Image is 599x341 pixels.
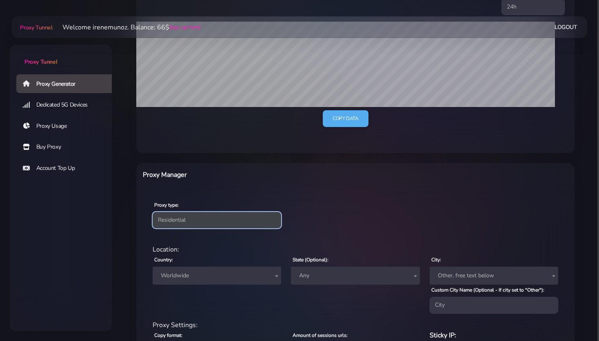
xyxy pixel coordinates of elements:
[153,267,281,285] span: Worldwide
[158,270,276,281] span: Worldwide
[555,20,577,35] a: Logout
[430,330,558,341] h6: Sticky IP:
[154,332,182,339] label: Copy format:
[148,245,563,254] div: Location:
[323,110,368,127] a: Copy data
[559,301,589,331] iframe: Webchat Widget
[154,201,179,209] label: Proxy type:
[293,332,348,339] label: Amount of sessions urls:
[16,117,118,136] a: Proxy Usage
[296,270,415,281] span: Any
[430,267,558,285] span: Other, free text below
[169,23,201,31] a: (top-up here)
[16,159,118,178] a: Account Top Up
[16,96,118,114] a: Dedicated 5G Devices
[293,256,328,263] label: State (Optional):
[291,267,419,285] span: Any
[435,270,553,281] span: Other, free text below
[431,286,544,294] label: Custom City Name (Optional - If city set to "Other"):
[18,21,52,34] a: Proxy Tunnel
[24,58,57,66] span: Proxy Tunnel
[154,256,173,263] label: Country:
[53,22,201,32] li: Welcome irenemunoz. Balance: 66$
[430,297,558,313] input: City
[431,256,441,263] label: City:
[16,74,118,93] a: Proxy Generator
[10,45,112,66] a: Proxy Tunnel
[20,24,52,31] span: Proxy Tunnel
[16,138,118,156] a: Buy Proxy
[143,169,387,180] h6: Proxy Manager
[148,320,563,330] div: Proxy Settings:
